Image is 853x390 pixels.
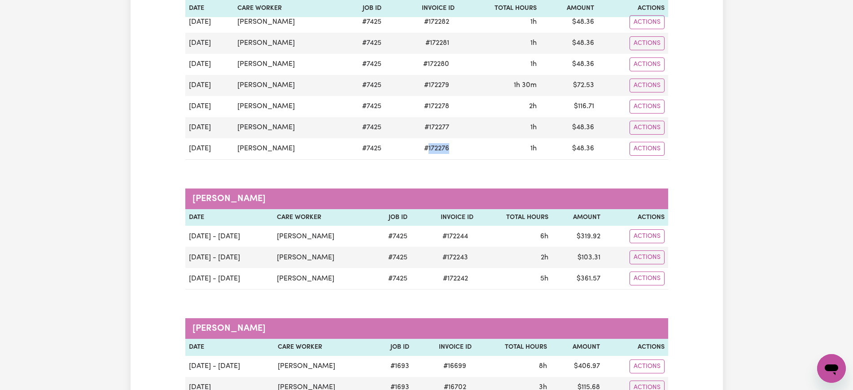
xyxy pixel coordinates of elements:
[371,226,411,247] td: # 7425
[420,38,455,48] span: # 172281
[630,15,665,29] button: Actions
[540,233,548,240] span: 6 hours
[234,12,341,33] td: [PERSON_NAME]
[419,122,455,133] span: # 172277
[529,103,537,110] span: 2 hours
[630,79,665,92] button: Actions
[630,359,665,373] button: Actions
[185,54,234,75] td: [DATE]
[234,138,341,160] td: [PERSON_NAME]
[540,33,598,54] td: $ 48.36
[234,75,341,96] td: [PERSON_NAME]
[185,33,234,54] td: [DATE]
[185,209,274,226] th: Date
[234,96,341,117] td: [PERSON_NAME]
[273,209,371,226] th: Care Worker
[630,100,665,114] button: Actions
[341,75,385,96] td: # 7425
[437,231,473,242] span: # 172244
[630,142,665,156] button: Actions
[540,75,598,96] td: $ 72.53
[552,268,604,289] td: $ 361.57
[551,339,604,356] th: Amount
[185,117,234,138] td: [DATE]
[413,339,475,356] th: Invoice ID
[438,361,472,372] span: # 16699
[530,39,537,47] span: 1 hour
[540,275,548,282] span: 5 hours
[234,54,341,75] td: [PERSON_NAME]
[185,96,234,117] td: [DATE]
[817,354,846,383] iframe: Button to launch messaging window
[274,356,373,377] td: [PERSON_NAME]
[273,247,371,268] td: [PERSON_NAME]
[341,96,385,117] td: # 7425
[630,121,665,135] button: Actions
[273,226,371,247] td: [PERSON_NAME]
[552,209,604,226] th: Amount
[630,229,665,243] button: Actions
[477,209,551,226] th: Total Hours
[530,18,537,26] span: 1 hour
[630,250,665,264] button: Actions
[341,33,385,54] td: # 7425
[185,356,275,377] td: [DATE] - [DATE]
[371,247,411,268] td: # 7425
[234,33,341,54] td: [PERSON_NAME]
[530,145,537,152] span: 1 hour
[514,82,537,89] span: 1 hour 30 minutes
[630,36,665,50] button: Actions
[604,209,668,226] th: Actions
[540,138,598,160] td: $ 48.36
[274,339,373,356] th: Care Worker
[185,226,274,247] td: [DATE] - [DATE]
[373,339,413,356] th: Job ID
[540,12,598,33] td: $ 48.36
[341,12,385,33] td: # 7425
[373,356,413,377] td: # 1693
[185,268,274,289] td: [DATE] - [DATE]
[437,252,473,263] span: # 172243
[341,117,385,138] td: # 7425
[185,12,234,33] td: [DATE]
[185,138,234,160] td: [DATE]
[540,117,598,138] td: $ 48.36
[540,54,598,75] td: $ 48.36
[604,339,668,356] th: Actions
[419,80,455,91] span: # 172279
[419,101,455,112] span: # 172278
[552,226,604,247] td: $ 319.92
[530,61,537,68] span: 1 hour
[341,54,385,75] td: # 7425
[371,209,411,226] th: Job ID
[530,124,537,131] span: 1 hour
[541,254,548,261] span: 2 hours
[185,318,668,339] caption: [PERSON_NAME]
[234,117,341,138] td: [PERSON_NAME]
[273,268,371,289] td: [PERSON_NAME]
[185,339,275,356] th: Date
[419,17,455,27] span: # 172282
[552,247,604,268] td: $ 103.31
[630,272,665,285] button: Actions
[630,57,665,71] button: Actions
[185,188,668,209] caption: [PERSON_NAME]
[411,209,477,226] th: Invoice ID
[418,59,455,70] span: # 172280
[419,143,455,154] span: # 172276
[539,363,547,370] span: 8 hours
[475,339,551,356] th: Total Hours
[371,268,411,289] td: # 7425
[341,138,385,160] td: # 7425
[437,273,473,284] span: # 172242
[185,75,234,96] td: [DATE]
[551,356,604,377] td: $ 406.97
[185,247,274,268] td: [DATE] - [DATE]
[540,96,598,117] td: $ 116.71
